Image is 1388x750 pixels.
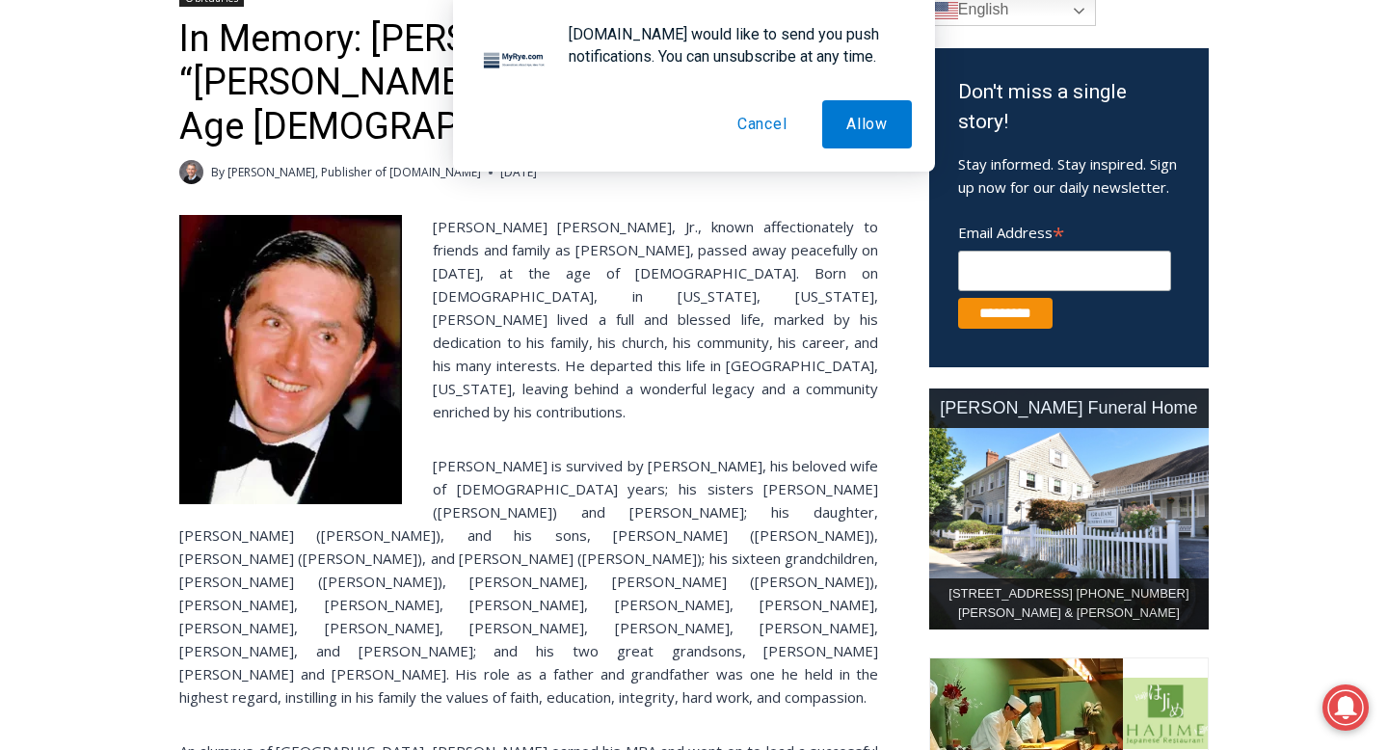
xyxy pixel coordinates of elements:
a: Author image [179,160,203,184]
span: By [211,163,225,181]
img: Obituary - Augustus John Steinthal, Jr. - Jack [179,215,402,504]
p: Stay informed. Stay inspired. Sign up now for our daily newsletter. [958,152,1180,199]
a: Open Tues. - Sun. [PHONE_NUMBER] [1,194,194,240]
button: Allow [822,100,912,148]
label: Email Address [958,213,1171,248]
img: notification icon [476,23,553,100]
p: [PERSON_NAME] is survived by [PERSON_NAME], his beloved wife of [DEMOGRAPHIC_DATA] years; his sis... [179,454,878,709]
time: [DATE] [500,163,537,181]
p: [PERSON_NAME] [PERSON_NAME], Jr., known affectionately to friends and family as [PERSON_NAME], pa... [179,215,878,423]
span: Open Tues. - Sun. [PHONE_NUMBER] [6,199,189,272]
span: Intern @ [DOMAIN_NAME] [504,192,894,235]
button: Cancel [713,100,812,148]
div: [STREET_ADDRESS] [PHONE_NUMBER] [PERSON_NAME] & [PERSON_NAME] [929,578,1209,630]
div: "the precise, almost orchestrated movements of cutting and assembling sushi and [PERSON_NAME] mak... [198,121,274,230]
div: [PERSON_NAME] Funeral Home [929,388,1209,428]
div: "[PERSON_NAME] and I covered the [DATE] Parade, which was a really eye opening experience as I ha... [487,1,911,187]
a: Intern @ [DOMAIN_NAME] [464,187,934,240]
div: [DOMAIN_NAME] would like to send you push notifications. You can unsubscribe at any time. [553,23,912,67]
a: [PERSON_NAME], Publisher of [DOMAIN_NAME] [227,164,481,180]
